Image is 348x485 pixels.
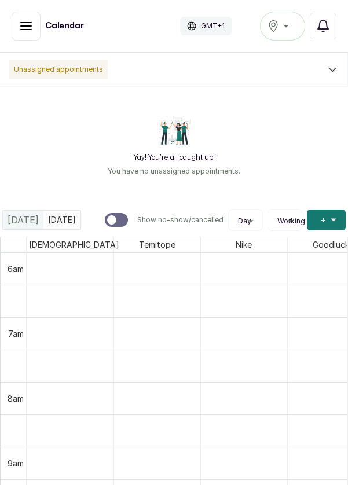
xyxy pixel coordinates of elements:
h1: Calendar [45,20,84,32]
div: [DATE] [3,211,43,229]
span: [DEMOGRAPHIC_DATA] [27,237,122,252]
span: Nike [233,237,254,252]
p: Unassigned appointments [9,60,108,79]
h2: Yay! You’re all caught up! [134,153,215,162]
span: Temitope [137,237,178,252]
span: [DATE] [8,213,39,227]
div: 7am [6,328,26,340]
p: Show no-show/cancelled [137,215,224,225]
p: You have no unassigned appointments. [108,167,240,176]
button: Day [233,216,258,226]
button: Working [273,216,297,226]
div: 9am [5,457,26,469]
p: GMT+1 [201,21,225,31]
div: 8am [5,392,26,405]
span: Day [238,216,251,226]
span: Working [277,216,305,226]
span: + [321,214,326,226]
button: + [307,210,346,230]
div: 6am [5,263,26,275]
